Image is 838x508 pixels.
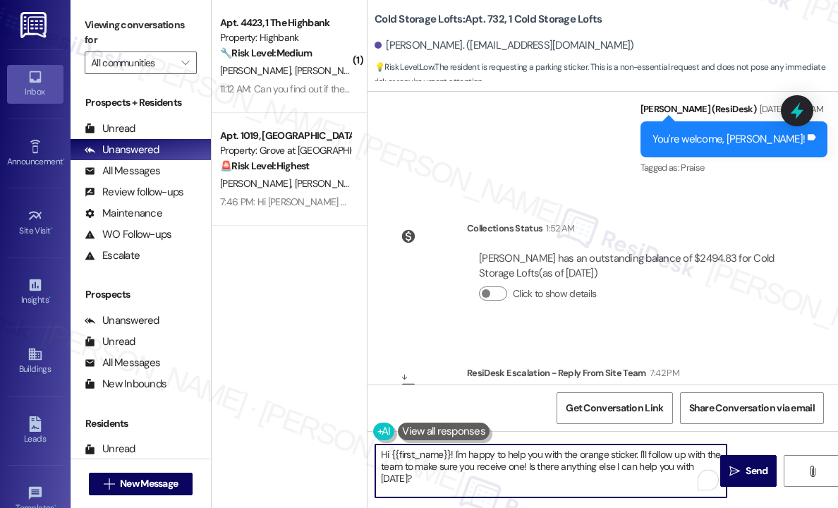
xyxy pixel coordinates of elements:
[295,177,365,190] span: [PERSON_NAME]
[375,38,634,53] div: [PERSON_NAME]. ([EMAIL_ADDRESS][DOMAIN_NAME])
[85,185,183,200] div: Review follow-ups
[375,60,838,90] span: : The resident is requesting a parking sticker. This is a non-essential request and does not pose...
[91,52,174,74] input: All communities
[85,143,159,157] div: Unanswered
[89,473,193,495] button: New Message
[566,401,663,416] span: Get Conversation Link
[85,377,166,392] div: New Inbounds
[467,365,791,385] div: ResiDesk Escalation - Reply From Site Team
[181,57,189,68] i: 
[7,204,63,242] a: Site Visit •
[7,65,63,103] a: Inbox
[85,334,135,349] div: Unread
[220,16,351,30] div: Apt. 4423, 1 The Highbank
[542,221,574,236] div: 1:52 AM
[220,30,351,45] div: Property: Highbank
[85,227,171,242] div: WO Follow-ups
[71,287,211,302] div: Prospects
[85,442,135,456] div: Unread
[7,412,63,450] a: Leads
[220,83,419,95] div: 11:12 AM: Can you find out if they got my package
[49,293,51,303] span: •
[729,466,740,477] i: 
[220,64,295,77] span: [PERSON_NAME]
[375,12,602,27] b: Cold Storage Lofts: Apt. 732, 1 Cold Storage Lofts
[85,164,160,179] div: All Messages
[85,14,197,52] label: Viewing conversations for
[120,476,178,491] span: New Message
[220,159,310,172] strong: 🚨 Risk Level: Highest
[681,162,704,174] span: Praise
[720,455,777,487] button: Send
[220,143,351,158] div: Property: Grove at [GEOGRAPHIC_DATA]
[85,248,140,263] div: Escalate
[71,95,211,110] div: Prospects + Residents
[220,177,295,190] span: [PERSON_NAME]
[640,102,828,121] div: [PERSON_NAME] (ResiDesk)
[513,286,596,301] label: Click to show details
[85,356,160,370] div: All Messages
[807,466,818,477] i: 
[467,221,542,236] div: Collections Status
[7,273,63,311] a: Insights •
[220,47,312,59] strong: 🔧 Risk Level: Medium
[85,121,135,136] div: Unread
[746,464,767,478] span: Send
[295,64,365,77] span: [PERSON_NAME]
[375,445,727,497] textarea: To enrich screen reader interactions, please activate Accessibility in Grammarly extension settings
[375,61,434,73] strong: 💡 Risk Level: Low
[646,365,679,380] div: 7:42 PM
[20,12,49,38] img: ResiDesk Logo
[63,155,65,164] span: •
[104,478,114,490] i: 
[557,392,672,424] button: Get Conversation Link
[220,128,351,143] div: Apt. 1019, [GEOGRAPHIC_DATA] at [GEOGRAPHIC_DATA]
[479,251,779,282] div: [PERSON_NAME] has an outstanding balance of $2494.83 for Cold Storage Lofts (as of [DATE])
[640,157,828,178] div: Tagged as:
[652,132,806,147] div: You're welcome, [PERSON_NAME]!
[756,102,823,116] div: [DATE] at 11:15 AM
[51,224,53,234] span: •
[680,392,824,424] button: Share Conversation via email
[85,206,162,221] div: Maintenance
[7,342,63,380] a: Buildings
[689,401,815,416] span: Share Conversation via email
[71,416,211,431] div: Residents
[85,313,159,328] div: Unanswered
